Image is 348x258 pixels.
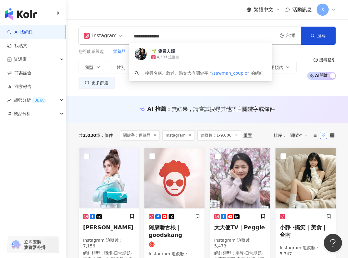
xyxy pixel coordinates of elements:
button: 營養品 [113,48,126,55]
span: 大天使TV｜Peggie [214,224,265,231]
span: 條件 ： [100,133,117,138]
span: 關聯性 [290,131,308,140]
span: 資源庫 [14,53,27,66]
span: S [321,6,324,13]
img: KOL Avatar [79,148,139,208]
span: 無結果，請嘗試搜尋其他語言關鍵字或條件 [172,106,275,112]
span: · [262,251,263,256]
span: · [131,251,132,256]
p: Instagram 追蹤數 ： 5,473 [214,237,266,249]
img: KOL Avatar [144,148,205,208]
span: 宗教 [235,251,244,256]
span: 關鍵字：保健品 [120,130,160,140]
div: 台灣 [286,33,301,38]
img: KOL Avatar [135,48,147,60]
span: 職場 [104,251,113,256]
span: 營養品 [113,49,126,55]
span: 更多篩選 [92,80,108,85]
img: KOL Avatar [275,148,336,208]
iframe: Help Scout Beacon - Open [324,234,342,252]
div: AI 推薦 ： [147,105,275,113]
button: 類型 [79,61,107,73]
button: 搜尋 [301,27,336,45]
span: rise [7,98,11,102]
p: Instagram 追蹤數 ： 7,156 [83,237,135,249]
button: 性別 [111,61,139,73]
span: 趨勢分析 [14,93,46,107]
div: 排序： [274,131,311,140]
span: · [113,251,114,256]
img: KOL Avatar [210,148,270,208]
div: 🌱 傻冒夫婦 [151,48,175,54]
span: [PERSON_NAME] [83,224,134,231]
div: 共 筆 [79,133,100,138]
a: 找貼文 [7,43,27,49]
a: 商案媒合 [7,70,31,76]
span: 類型 [85,65,93,70]
span: Instagram [162,130,195,140]
span: 2,030 [83,133,96,138]
span: 性別 [117,65,125,70]
div: 搜尋指引 [319,57,336,62]
span: 活動訊息 [292,7,312,12]
span: · [244,251,245,256]
span: 日常話題 [114,251,131,256]
span: 繁體中文 [254,6,273,13]
img: logo [5,8,37,20]
div: 4,303 追蹤者 [157,55,179,60]
span: /sawmah_couple [212,71,247,76]
button: 合作費用預估 [251,61,297,73]
span: 立即安裝 瀏覽器外掛 [24,239,45,250]
span: search [135,71,139,75]
a: 洞察報告 [7,84,31,90]
span: 競品分析 [14,107,31,121]
div: BETA [32,97,46,103]
span: 阿康嚼舌根｜goodskang [149,224,182,238]
div: 重置 [243,133,252,138]
span: environment [279,34,284,38]
a: searchAI 找網紅 [7,29,33,35]
span: 小靜 ·搞笑｜美食｜台南 [280,224,327,238]
span: 追蹤數：1-9,000 [197,130,241,140]
span: 您可能感興趣： [79,49,108,55]
span: 日常話題 [245,251,262,256]
a: chrome extension立即安裝 瀏覽器外掛 [8,237,59,253]
button: 更多篩選 [79,77,115,89]
div: 搜尋名稱、敘述、貼文含有關鍵字 “ ” 的網紅 [145,70,263,76]
span: question-circle [314,58,318,62]
span: 搜尋 [317,33,326,38]
p: Instagram 追蹤數 ： 5,747 [280,245,331,257]
img: chrome extension [10,240,21,250]
div: Instagram [84,31,117,40]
